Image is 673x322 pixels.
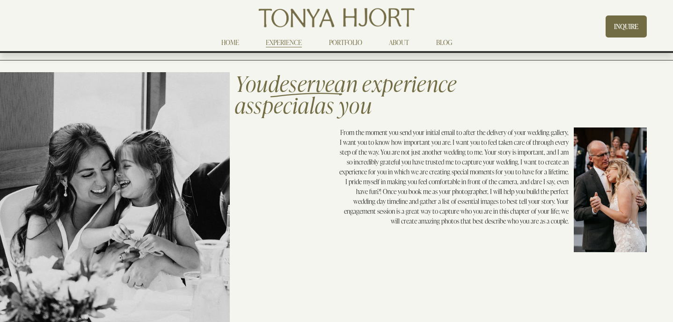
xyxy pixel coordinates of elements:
em: deserve [269,69,335,97]
img: Tonya Hjort [256,5,416,31]
span: an experience as as you [235,69,457,119]
em: special [254,90,315,119]
a: BLOG [436,37,452,48]
a: HOME [221,37,239,48]
a: EXPERIENCE [266,37,302,48]
p: From the moment you send your initial email to after the delivery of your wedding gallery, I want... [339,127,569,226]
span: You [235,69,269,97]
a: ABOUT [389,37,409,48]
a: PORTFOLIO [329,37,362,48]
a: INQUIRE [606,15,647,37]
